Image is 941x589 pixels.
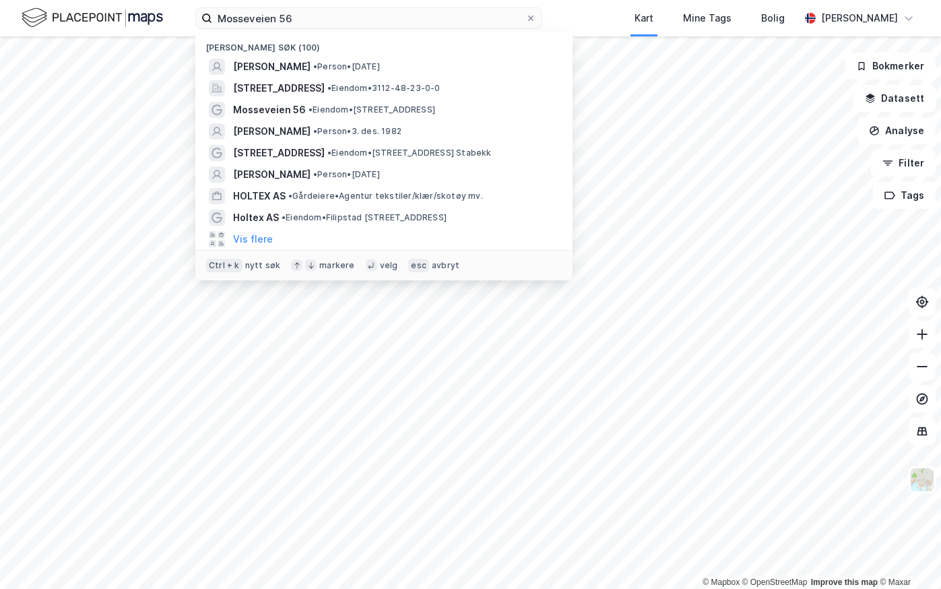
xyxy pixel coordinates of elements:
span: Eiendom • [STREET_ADDRESS] [309,104,435,115]
span: [STREET_ADDRESS] [233,80,325,96]
span: • [313,61,317,71]
div: avbryt [432,260,459,271]
span: [STREET_ADDRESS] [233,145,325,161]
a: Mapbox [703,578,740,587]
span: • [309,104,313,115]
span: [PERSON_NAME] [233,166,311,183]
span: • [327,148,331,158]
img: Z [909,467,935,493]
span: Person • [DATE] [313,169,380,180]
button: Tags [873,182,936,209]
span: Gårdeiere • Agentur tekstiler/klær/skotøy mv. [288,191,483,201]
span: • [282,212,286,222]
span: • [313,169,317,179]
button: Analyse [857,117,936,144]
button: Filter [871,150,936,177]
span: Person • [DATE] [313,61,380,72]
span: Holtex AS [233,210,279,226]
div: [PERSON_NAME] søk (100) [195,32,573,56]
div: esc [408,259,429,272]
div: markere [319,260,354,271]
a: OpenStreetMap [742,578,808,587]
button: Bokmerker [845,53,936,80]
span: HOLTEX AS [233,188,286,204]
button: Datasett [853,85,936,112]
div: velg [380,260,398,271]
span: • [288,191,292,201]
iframe: Chat Widget [874,524,941,589]
img: logo.f888ab2527a4732fd821a326f86c7f29.svg [22,6,163,30]
div: nytt søk [245,260,281,271]
span: Eiendom • 3112-48-23-0-0 [327,83,441,94]
span: • [313,126,317,136]
a: Improve this map [811,578,878,587]
button: Vis flere [233,231,273,247]
span: [PERSON_NAME] [233,123,311,139]
div: Ctrl + k [206,259,242,272]
span: Eiendom • [STREET_ADDRESS] Stabekk [327,148,492,158]
div: Kart [635,10,653,26]
div: Bolig [761,10,785,26]
span: Eiendom • Filipstad [STREET_ADDRESS] [282,212,447,223]
div: Mine Tags [683,10,732,26]
input: Søk på adresse, matrikkel, gårdeiere, leietakere eller personer [212,8,525,28]
div: [PERSON_NAME] [821,10,898,26]
span: • [327,83,331,93]
span: Person • 3. des. 1982 [313,126,401,137]
span: Mosseveien 56 [233,102,306,118]
span: [PERSON_NAME] [233,59,311,75]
